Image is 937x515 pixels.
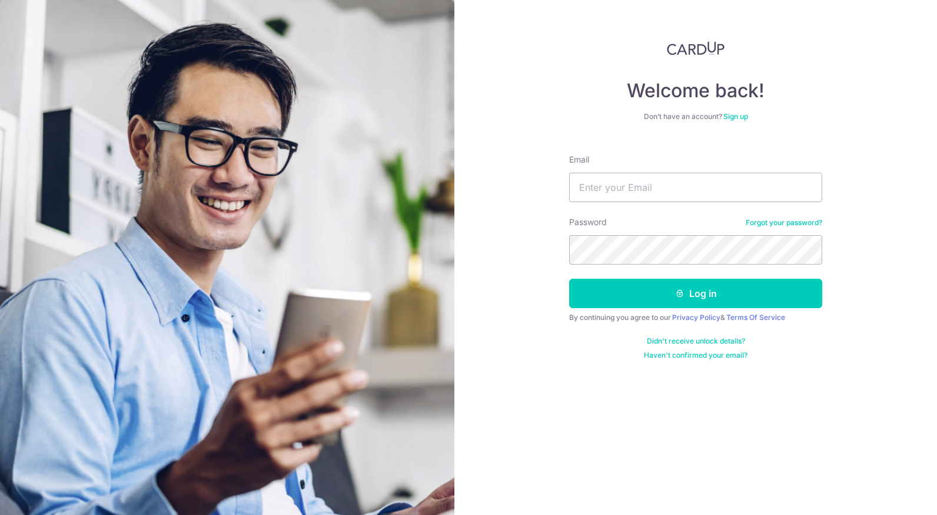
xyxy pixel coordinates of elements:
a: Haven't confirmed your email? [644,351,747,360]
button: Log in [569,279,822,308]
a: Privacy Policy [672,313,720,322]
label: Email [569,154,589,166]
a: Didn't receive unlock details? [647,336,745,346]
a: Sign up [723,112,748,121]
img: CardUp Logo [667,41,725,55]
div: Don’t have an account? [569,112,822,121]
label: Password [569,216,607,228]
h4: Welcome back! [569,79,822,103]
div: By continuing you agree to our & [569,313,822,322]
a: Forgot your password? [746,218,822,227]
input: Enter your Email [569,173,822,202]
a: Terms Of Service [726,313,785,322]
